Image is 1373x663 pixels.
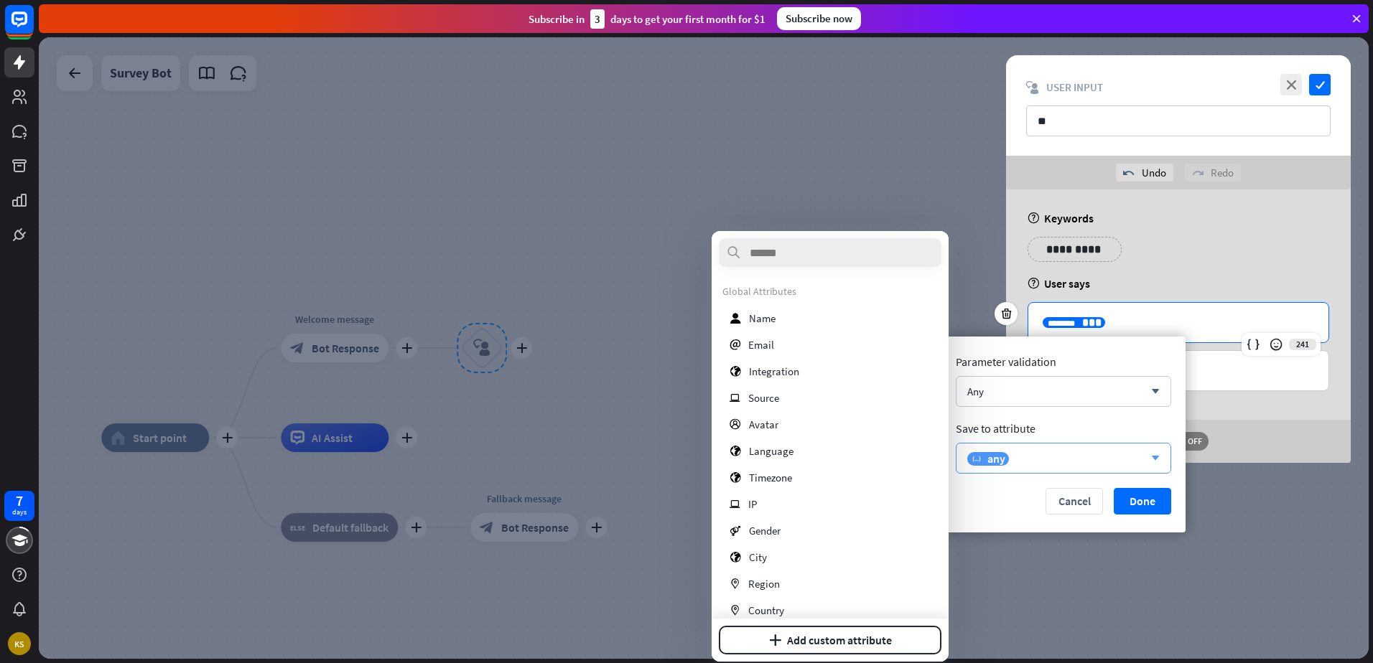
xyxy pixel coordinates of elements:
[1123,167,1135,179] i: undo
[730,392,740,403] i: ip
[730,578,740,589] i: marker
[730,472,741,483] i: globe
[1028,212,1040,224] i: help
[749,311,776,325] span: Name
[1026,81,1039,94] i: block_user_input
[748,338,774,352] span: Email
[730,552,741,563] i: globe
[749,444,793,458] span: Language
[769,634,781,646] i: plus
[1114,488,1171,514] button: Done
[748,603,784,617] span: Country
[748,391,779,405] span: Source
[972,455,981,464] i: variable
[749,365,799,378] span: Integration
[987,451,1005,466] span: any
[11,6,55,49] button: Open LiveChat chat widget
[730,366,741,377] i: globe
[749,550,767,564] span: City
[1046,80,1103,94] span: User Input
[730,419,741,430] i: profile
[1183,436,1206,447] span: OFF
[748,497,757,511] span: IP
[12,507,27,517] div: days
[1028,211,1329,225] div: Keywords
[748,577,780,591] span: Region
[1144,454,1160,463] i: arrow_down
[956,354,1171,369] div: Parameter validation
[730,313,741,324] i: user
[749,418,778,431] span: Avatar
[529,9,765,29] div: Subscribe in days to get your first month for $1
[1116,164,1173,182] div: Undo
[1046,488,1103,514] button: Cancel
[749,471,792,484] span: Timezone
[1309,74,1331,95] i: check
[590,9,605,29] div: 3
[8,632,31,655] div: KS
[749,524,781,537] span: Gender
[4,491,34,521] a: 7 days
[1280,74,1302,95] i: close
[722,285,938,298] div: Global Attributes
[967,385,984,398] div: Any
[1028,278,1040,289] i: help
[730,605,740,616] i: marker
[730,525,741,536] i: gender
[1192,167,1204,179] i: redo
[777,7,861,30] div: Subscribe now
[730,446,741,456] i: globe
[1144,387,1160,396] i: arrow_down
[1185,164,1241,182] div: Redo
[730,339,740,350] i: email
[719,626,941,654] button: plusAdd custom attribute
[730,499,740,509] i: ip
[956,421,1171,436] div: Save to attribute
[1028,276,1329,291] div: User says
[16,494,23,507] div: 7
